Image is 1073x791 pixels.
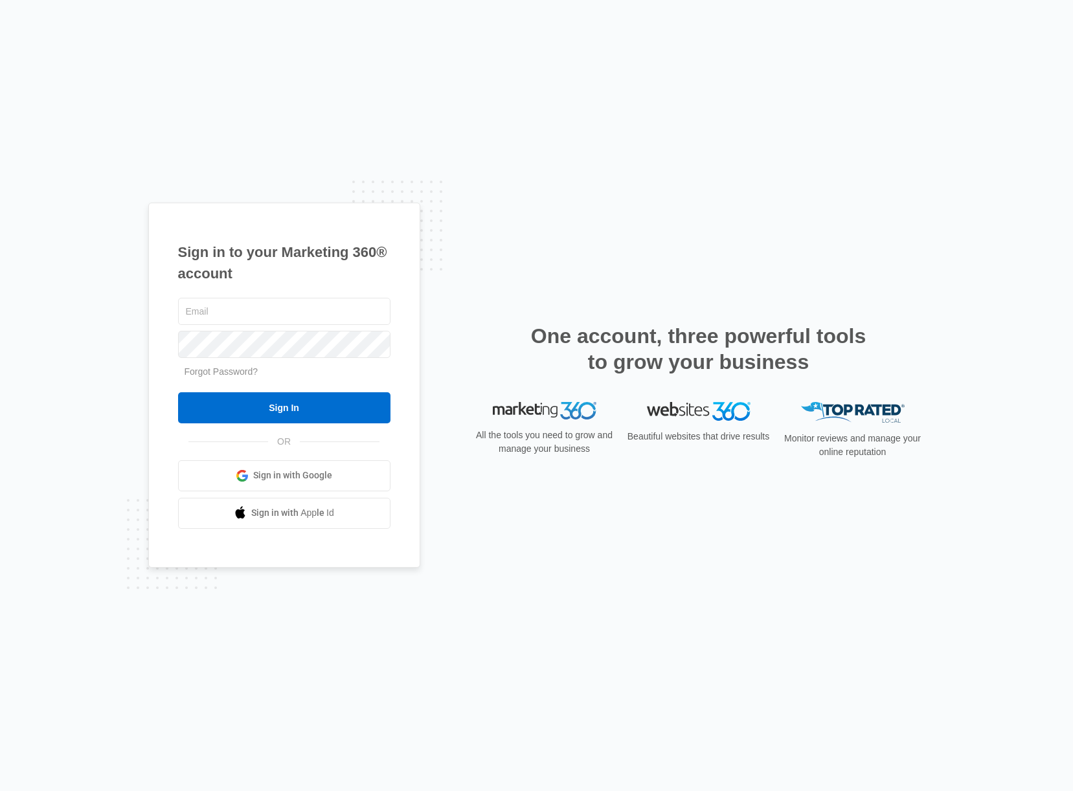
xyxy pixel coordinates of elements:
p: Beautiful websites that drive results [626,430,771,443]
a: Sign in with Apple Id [178,498,390,529]
span: Sign in with Google [253,469,332,482]
img: Marketing 360 [493,402,596,420]
img: Websites 360 [647,402,751,421]
p: Monitor reviews and manage your online reputation [780,432,925,459]
h2: One account, three powerful tools to grow your business [527,323,870,375]
span: Sign in with Apple Id [251,506,334,520]
p: All the tools you need to grow and manage your business [472,429,617,456]
span: OR [268,435,300,449]
a: Forgot Password? [185,366,258,377]
img: Top Rated Local [801,402,905,423]
a: Sign in with Google [178,460,390,491]
h1: Sign in to your Marketing 360® account [178,241,390,284]
input: Sign In [178,392,390,423]
input: Email [178,298,390,325]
